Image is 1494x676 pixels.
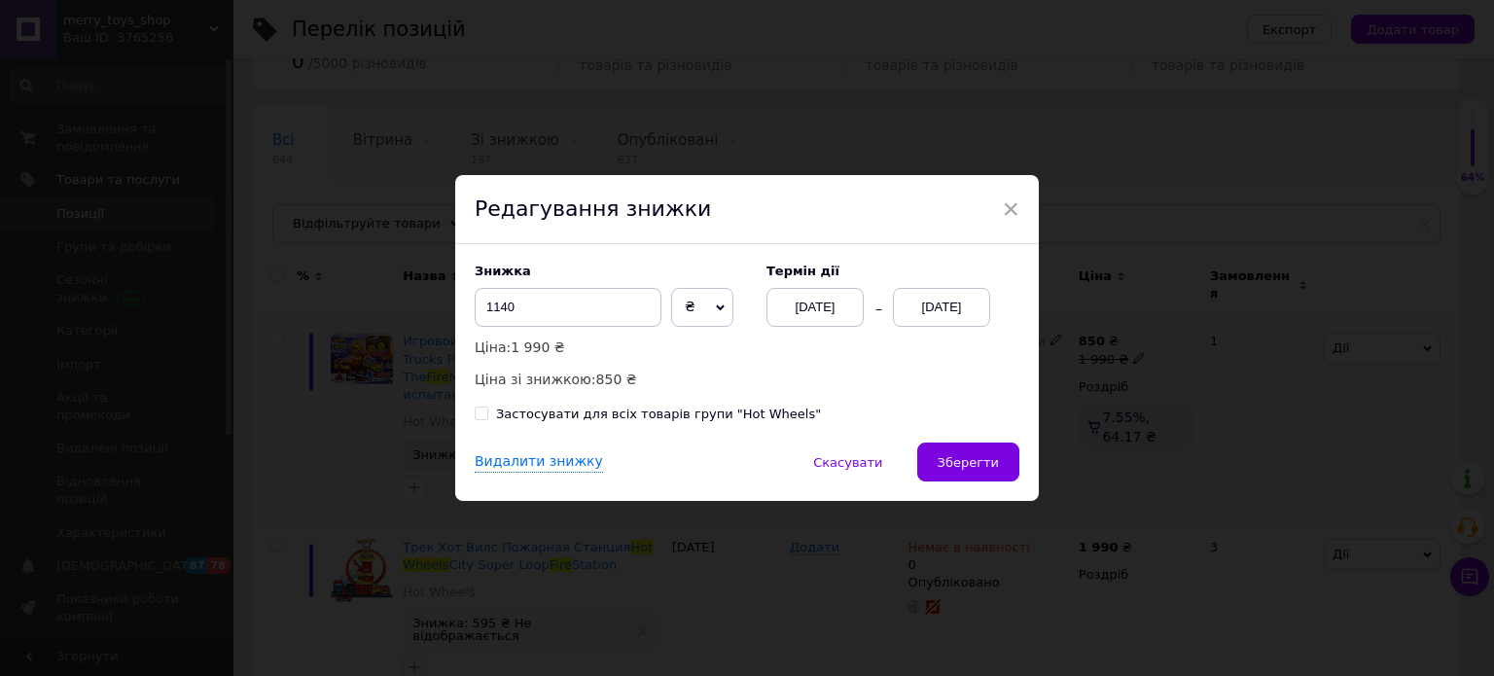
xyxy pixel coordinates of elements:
span: Редагування знижки [475,196,711,221]
span: Зберегти [938,455,999,470]
span: × [1002,193,1019,226]
button: Зберегти [917,443,1019,481]
span: Скасувати [813,455,882,470]
button: Скасувати [793,443,903,481]
input: 0 [475,288,661,327]
div: Застосувати для всіх товарів групи "Hot Wheels" [496,406,821,423]
div: [DATE] [893,288,990,327]
span: 1 990 ₴ [511,339,564,355]
span: 850 ₴ [596,372,637,387]
p: Ціна зі знижкою: [475,369,747,390]
div: [DATE] [766,288,864,327]
label: Термін дії [766,264,1019,278]
span: ₴ [685,299,695,314]
span: Знижка [475,264,531,278]
p: Ціна: [475,337,747,358]
div: Видалити знижку [475,452,603,473]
